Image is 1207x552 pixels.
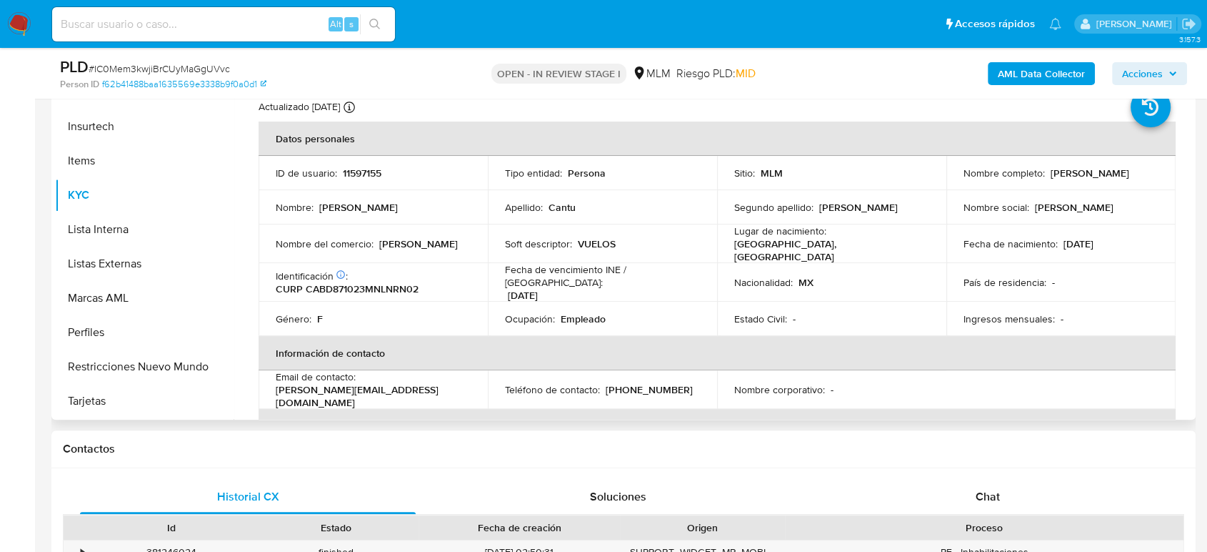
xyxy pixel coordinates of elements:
[1122,62,1163,85] span: Acciones
[319,201,398,214] p: [PERSON_NAME]
[578,237,616,250] p: VUELOS
[276,383,465,409] p: [PERSON_NAME][EMAIL_ADDRESS][DOMAIN_NAME]
[734,237,923,263] p: [GEOGRAPHIC_DATA], [GEOGRAPHIC_DATA]
[52,15,395,34] input: Buscar usuario o caso...
[60,55,89,78] b: PLD
[630,521,775,535] div: Origen
[793,312,796,325] p: -
[217,488,279,505] span: Historial CX
[1052,276,1055,289] p: -
[734,312,787,325] p: Estado Civil :
[1035,201,1113,214] p: [PERSON_NAME]
[63,442,1184,456] h1: Contactos
[429,521,610,535] div: Fecha de creación
[798,276,813,289] p: MX
[761,167,783,179] p: MLM
[276,312,311,325] p: Género :
[55,212,234,247] button: Lista Interna
[99,521,244,535] div: Id
[963,201,1029,214] p: Nombre social :
[1063,237,1093,250] p: [DATE]
[1181,16,1196,31] a: Salir
[606,383,693,396] p: [PHONE_NUMBER]
[734,201,813,214] p: Segundo apellido :
[561,312,606,325] p: Empleado
[734,167,755,179] p: Sitio :
[259,409,1176,443] th: Verificación y cumplimiento
[55,350,234,384] button: Restricciones Nuevo Mundo
[676,66,756,82] span: Riesgo PLD:
[55,384,234,418] button: Tarjetas
[736,65,756,82] span: MID
[963,276,1046,289] p: País de residencia :
[276,282,419,295] p: CURP CABD871023MNLNRN02
[734,225,826,237] p: Lugar de nacimiento :
[343,167,381,179] p: 11597155
[819,201,898,214] p: [PERSON_NAME]
[55,315,234,350] button: Perfiles
[632,66,671,82] div: MLM
[549,201,576,214] p: Cantu
[55,178,234,212] button: KYC
[568,167,606,179] p: Persona
[276,370,356,383] p: Email de contacto :
[963,312,1055,325] p: Ingresos mensuales :
[505,237,572,250] p: Soft descriptor :
[259,122,1176,156] th: Datos personales
[1051,167,1129,179] p: [PERSON_NAME]
[102,78,266,91] a: f62b41488baa1635569e3338b9f0a0d1
[55,109,234,144] button: Insurtech
[55,281,234,315] button: Marcas AML
[1112,62,1187,85] button: Acciones
[330,17,341,31] span: Alt
[1178,34,1200,45] span: 3.157.3
[1049,18,1061,30] a: Notificaciones
[505,312,555,325] p: Ocupación :
[508,289,538,302] p: [DATE]
[360,14,389,34] button: search-icon
[379,237,458,250] p: [PERSON_NAME]
[505,383,600,396] p: Teléfono de contacto :
[276,167,337,179] p: ID de usuario :
[259,100,340,114] p: Actualizado [DATE]
[259,336,1176,370] th: Información de contacto
[276,201,314,214] p: Nombre :
[963,167,1045,179] p: Nombre completo :
[89,61,230,76] span: # IC0Mem3kwjiBrCUyMaGgUVvc
[505,263,700,289] p: Fecha de vencimiento INE / [GEOGRAPHIC_DATA] :
[988,62,1095,85] button: AML Data Collector
[505,167,562,179] p: Tipo entidad :
[734,276,793,289] p: Nacionalidad :
[55,144,234,178] button: Items
[998,62,1085,85] b: AML Data Collector
[963,237,1058,250] p: Fecha de nacimiento :
[349,17,354,31] span: s
[831,383,833,396] p: -
[55,247,234,281] button: Listas Externas
[1061,312,1063,325] p: -
[317,312,323,325] p: F
[1096,17,1176,31] p: diego.gardunorosas@mercadolibre.com.mx
[276,237,374,250] p: Nombre del comercio :
[276,270,348,282] p: Identificación :
[590,488,646,505] span: Soluciones
[505,201,543,214] p: Apellido :
[955,16,1035,31] span: Accesos rápidos
[976,488,1000,505] span: Chat
[795,521,1173,535] div: Proceso
[264,521,409,535] div: Estado
[60,78,99,91] b: Person ID
[491,64,626,84] p: OPEN - IN REVIEW STAGE I
[734,383,825,396] p: Nombre corporativo :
